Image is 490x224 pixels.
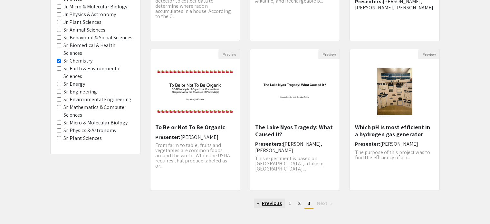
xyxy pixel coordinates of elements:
label: Sr. Mathematics & Computer Sciences [63,103,134,119]
img: <p>The Lake Nyos Tragedy: What Caused it?</p> [250,63,340,120]
label: Jr. Micro & Molecular Biology [63,3,128,11]
iframe: Chat [5,195,27,219]
div: Open Presentation <p>Which pH is most efficient in a hydrogen gas generator</p> [350,49,440,191]
span: 1 [289,200,291,207]
h6: Presenter: [355,141,435,147]
button: Preview [318,49,340,59]
img: <p>Which pH is most efficient in a hydrogen gas generator</p> [369,59,421,124]
label: Sr. Energy [63,80,85,88]
h5: The Lake Nyos Tragedy: What Caused it? [255,124,335,138]
img: <p>To Be or Not To Be Organic</p> [150,63,240,120]
span: 3 [308,200,310,207]
span: This experiment is based on [GEOGRAPHIC_DATA], a lake in [GEOGRAPHIC_DATA]... [255,155,323,172]
span: [PERSON_NAME] [380,141,418,147]
button: Preview [218,49,240,59]
h6: Presenters: [255,141,335,153]
label: Sr. Engineering [63,88,97,96]
label: Sr. Earth & Environmental Sciences [63,65,134,80]
a: Previous page [254,199,285,208]
h6: Presenter: [155,134,235,140]
span: The purpose of this project was to find the efficiency of a h... [355,149,430,161]
label: Sr. Animal Sciences [63,26,106,34]
span: [PERSON_NAME], [PERSON_NAME] [255,141,322,153]
h5: To Be or Not To Be Organic [155,124,235,131]
label: Sr. Micro & Molecular Biology [63,119,128,127]
label: Jr. Plant Sciences [63,18,102,26]
button: Preview [418,49,439,59]
label: Sr. Physics & Astronomy [63,127,116,134]
label: Sr. Behavioral & Social Sciences [63,34,132,42]
div: Open Presentation <p>To Be or Not To Be Organic</p> [150,49,240,191]
ul: Pagination [150,199,440,209]
label: Sr. Plant Sciences [63,134,102,142]
div: Open Presentation <p>The Lake Nyos Tragedy: What Caused it?</p> [250,49,340,191]
label: Sr. Biomedical & Health Sciences [63,42,134,57]
label: Jr. Physics & Astronomy [63,11,116,18]
span: Next [317,200,328,207]
span: 2 [298,200,301,207]
label: Sr. Chemistry [63,57,92,65]
label: Sr. Environmental Engineering [63,96,132,103]
span: [PERSON_NAME] [180,134,218,141]
p: From farm to table, fruits and vegetables are common foods around the world. While the USDA requi... [155,143,235,169]
h5: Which pH is most efficient in a hydrogen gas generator [355,124,435,138]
